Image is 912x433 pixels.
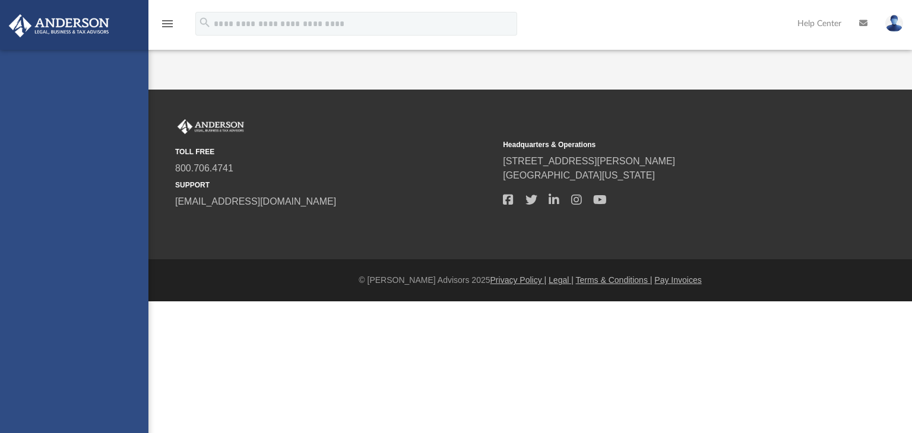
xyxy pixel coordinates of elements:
[490,275,547,285] a: Privacy Policy |
[198,16,211,29] i: search
[175,196,336,206] a: [EMAIL_ADDRESS][DOMAIN_NAME]
[175,147,495,157] small: TOLL FREE
[503,156,675,166] a: [STREET_ADDRESS][PERSON_NAME]
[175,163,233,173] a: 800.706.4741
[576,275,653,285] a: Terms & Conditions |
[5,14,113,37] img: Anderson Advisors Platinum Portal
[503,139,822,150] small: Headquarters & Operations
[175,119,246,135] img: Anderson Advisors Platinum Portal
[885,15,903,32] img: User Pic
[160,17,175,31] i: menu
[654,275,701,285] a: Pay Invoices
[148,274,912,286] div: © [PERSON_NAME] Advisors 2025
[549,275,574,285] a: Legal |
[503,170,655,180] a: [GEOGRAPHIC_DATA][US_STATE]
[160,23,175,31] a: menu
[175,180,495,190] small: SUPPORT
